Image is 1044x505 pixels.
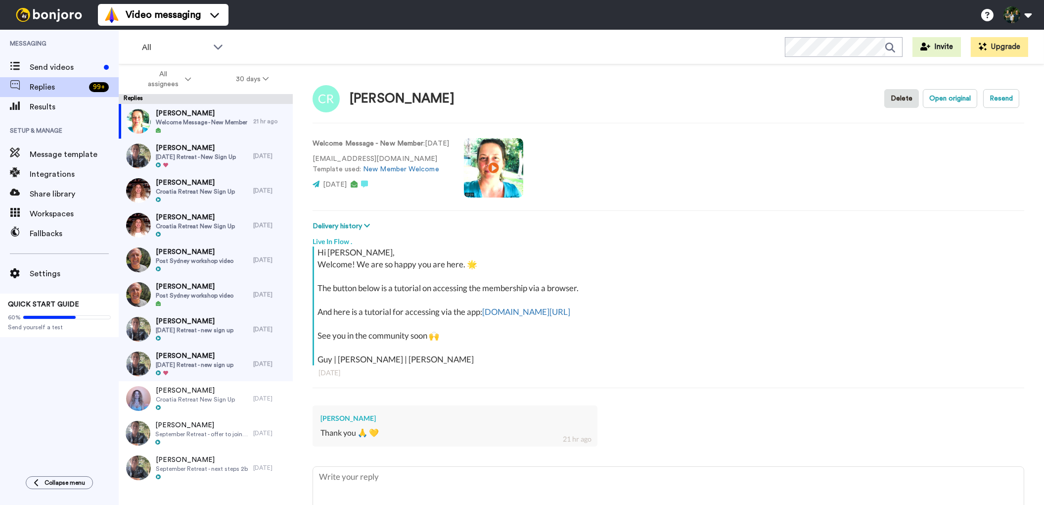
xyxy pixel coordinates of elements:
span: 60% [8,313,21,321]
a: [PERSON_NAME]Croatia Retreat New Sign Up[DATE] [119,381,293,416]
span: All [142,42,208,53]
button: Delivery history [313,221,373,232]
button: Invite [912,37,961,57]
img: dd7362e7-4956-47af-9292-d3fe6c330ab7-thumb.jpg [126,178,151,203]
span: [PERSON_NAME] [156,351,233,361]
div: 21 hr ago [253,117,288,125]
span: Video messaging [126,8,201,22]
span: Croatia Retreat New Sign Up [156,396,235,404]
span: [PERSON_NAME] [156,108,247,118]
span: Replies [30,81,85,93]
span: Post Sydney workshop video [156,257,233,265]
span: [PERSON_NAME] [156,178,235,188]
img: df8482a3-4b6e-48e7-ada0-70195c9f2b23-thumb.jpg [126,248,151,272]
div: Thank you 🙏 💛 [320,427,590,439]
div: [DATE] [318,368,1018,378]
span: Results [30,101,119,113]
div: Hi [PERSON_NAME], Welcome! We are so happy you are here. 🌟 The button below is a tutorial on acce... [318,247,1022,365]
img: f2341e43-c9d6-4a41-a2d0-b02c592cf083-thumb.jpg [126,144,151,168]
span: Settings [30,268,119,280]
a: [PERSON_NAME]September Retreat - offer to join membership[DATE] [119,416,293,451]
button: Open original [923,89,977,108]
div: [DATE] [253,429,288,437]
img: df8482a3-4b6e-48e7-ada0-70195c9f2b23-thumb.jpg [126,282,151,307]
strong: Welcome Message - New Member [313,140,423,147]
span: [PERSON_NAME] [156,212,235,222]
a: [PERSON_NAME][DATE] Retreat - new sign up[DATE] [119,347,293,381]
span: [DATE] [323,181,347,188]
a: [PERSON_NAME]Post Sydney workshop video[DATE] [119,243,293,277]
span: Message template [30,149,119,160]
div: 99 + [89,82,109,92]
span: Fallbacks [30,228,119,240]
img: 10d1b439-f2a5-4846-a85e-252afa608020-thumb.jpg [126,455,151,480]
a: [DOMAIN_NAME][URL] [482,306,570,317]
div: [DATE] [253,395,288,403]
span: [PERSON_NAME] [156,282,233,292]
span: Send videos [30,61,100,73]
img: 5a5942a6-c45b-4c55-95f5-0a1c37f76cc7-thumb.jpg [126,386,151,411]
div: [DATE] [253,291,288,299]
button: Resend [983,89,1019,108]
button: Upgrade [971,37,1028,57]
span: Integrations [30,168,119,180]
span: Croatia Retreat New Sign Up [156,188,235,196]
div: Live In Flow . [313,232,1024,247]
a: [PERSON_NAME]September Retreat - next steps 2b[DATE] [119,451,293,485]
div: [PERSON_NAME] [350,92,454,106]
span: [PERSON_NAME] [156,316,233,326]
a: [PERSON_NAME]Post Sydney workshop video[DATE] [119,277,293,312]
div: [DATE] [253,325,288,333]
a: [PERSON_NAME]Croatia Retreat New Sign Up[DATE] [119,208,293,243]
button: 30 days [214,70,291,88]
span: [PERSON_NAME] [156,247,233,257]
div: [DATE] [253,360,288,368]
span: Post Sydney workshop video [156,292,233,300]
button: Delete [884,89,919,108]
img: Image of Chrissy Ralston [313,85,340,112]
span: All assignees [143,69,183,89]
div: Replies [119,94,293,104]
a: [PERSON_NAME][DATE] Retreat - new sign up[DATE] [119,312,293,347]
p: [EMAIL_ADDRESS][DOMAIN_NAME] Template used: [313,154,449,175]
a: [PERSON_NAME]Welcome Message - New Member21 hr ago [119,104,293,139]
a: [PERSON_NAME][DATE] Retreat - New Sign Up[DATE] [119,139,293,173]
img: 74d05aa1-0c37-4850-bf7f-a46704ccc2fa-thumb.jpg [126,317,151,342]
span: QUICK START GUIDE [8,301,79,308]
span: [PERSON_NAME] [156,386,235,396]
div: 21 hr ago [563,434,591,444]
span: [PERSON_NAME] [156,455,248,465]
span: [DATE] Retreat - new sign up [156,361,233,369]
div: [PERSON_NAME] [320,413,590,423]
span: September Retreat - offer to join membership [155,430,248,438]
img: ed3c712c-5e52-41ed-ad68-e6e35fa673e0-thumb.jpg [126,421,150,446]
span: [DATE] Retreat - New Sign Up [156,153,236,161]
img: vm-color.svg [104,7,120,23]
span: [PERSON_NAME] [156,143,236,153]
img: 74d05aa1-0c37-4850-bf7f-a46704ccc2fa-thumb.jpg [126,352,151,376]
img: bj-logo-header-white.svg [12,8,86,22]
div: [DATE] [253,187,288,195]
p: : [DATE] [313,139,449,149]
div: [DATE] [253,221,288,229]
img: 38378a88-1533-47e2-a831-46e53c2a477e-thumb.jpg [126,109,151,134]
button: All assignees [121,65,214,93]
div: [DATE] [253,464,288,472]
span: Welcome Message - New Member [156,118,247,126]
a: New Member Welcome [363,166,439,173]
div: [DATE] [253,256,288,264]
span: Croatia Retreat New Sign Up [156,222,235,230]
button: Collapse menu [26,476,93,489]
span: [PERSON_NAME] [155,420,248,430]
a: [PERSON_NAME]Croatia Retreat New Sign Up[DATE] [119,173,293,208]
span: Send yourself a test [8,323,111,331]
span: Share library [30,188,119,200]
span: September Retreat - next steps 2b [156,465,248,473]
div: [DATE] [253,152,288,160]
span: Collapse menu [45,479,85,487]
span: [DATE] Retreat - new sign up [156,326,233,334]
span: Workspaces [30,208,119,220]
img: 36976641-3902-4aaf-be97-196c1deffc2d-thumb.jpg [126,213,151,238]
